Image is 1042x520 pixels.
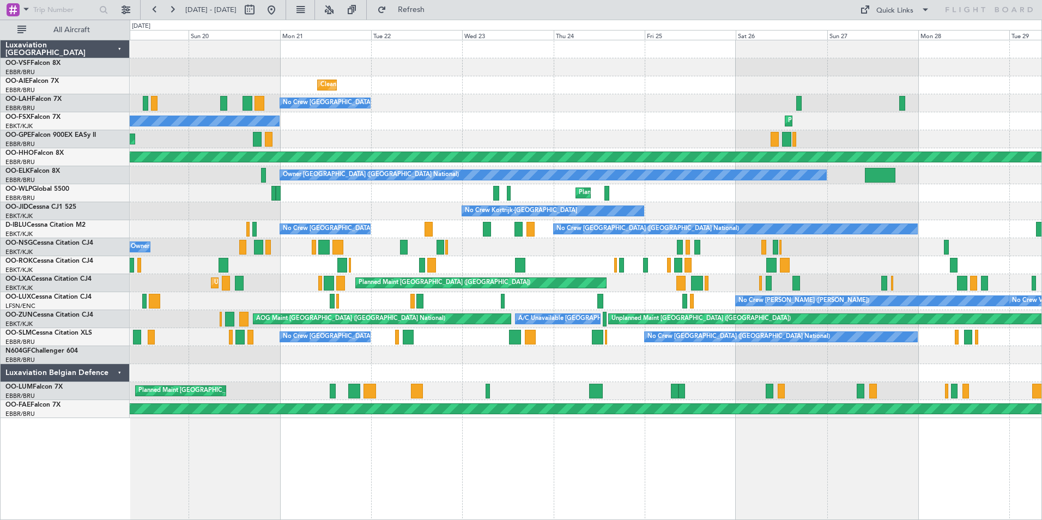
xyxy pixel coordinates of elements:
span: N604GF [5,348,31,354]
div: No Crew [GEOGRAPHIC_DATA] ([GEOGRAPHIC_DATA] National) [556,221,739,237]
div: Planned Maint [GEOGRAPHIC_DATA] ([GEOGRAPHIC_DATA]) [359,275,530,291]
span: OO-FAE [5,402,31,408]
div: No Crew [PERSON_NAME] ([PERSON_NAME]) [738,293,869,309]
a: D-IBLUCessna Citation M2 [5,222,86,228]
span: D-IBLU [5,222,27,228]
input: Trip Number [33,2,96,18]
span: OO-ZUN [5,312,33,318]
div: Wed 23 [462,30,553,40]
a: EBBR/BRU [5,356,35,364]
a: OO-LUXCessna Citation CJ4 [5,294,92,300]
span: OO-LUX [5,294,31,300]
button: All Aircraft [12,21,118,39]
span: OO-JID [5,204,28,210]
div: [DATE] [132,22,150,31]
div: A/C Unavailable [GEOGRAPHIC_DATA] ([GEOGRAPHIC_DATA] National) [518,311,721,327]
a: EBBR/BRU [5,86,35,94]
div: Fri 25 [645,30,736,40]
div: Planned Maint [GEOGRAPHIC_DATA] ([GEOGRAPHIC_DATA] National) [138,383,336,399]
a: EBBR/BRU [5,158,35,166]
span: OO-AIE [5,78,29,84]
a: OO-WLPGlobal 5500 [5,186,69,192]
div: No Crew [GEOGRAPHIC_DATA] ([GEOGRAPHIC_DATA] National) [283,221,465,237]
div: Sun 27 [827,30,918,40]
span: OO-NSG [5,240,33,246]
a: EBBR/BRU [5,176,35,184]
a: EBKT/KJK [5,248,33,256]
a: EBKT/KJK [5,212,33,220]
a: OO-FSXFalcon 7X [5,114,60,120]
div: Planned Maint Milan (Linate) [579,185,657,201]
a: EBBR/BRU [5,68,35,76]
a: OO-NSGCessna Citation CJ4 [5,240,93,246]
button: Quick Links [855,1,935,19]
span: OO-ROK [5,258,33,264]
div: Thu 24 [554,30,645,40]
a: LFSN/ENC [5,302,35,310]
a: EBKT/KJK [5,284,33,292]
span: All Aircraft [28,26,115,34]
span: OO-HHO [5,150,34,156]
div: Mon 21 [280,30,371,40]
a: OO-ROKCessna Citation CJ4 [5,258,93,264]
a: OO-LXACessna Citation CJ4 [5,276,92,282]
span: OO-GPE [5,132,31,138]
div: Sat 19 [98,30,189,40]
a: N604GFChallenger 604 [5,348,78,354]
a: EBKT/KJK [5,266,33,274]
a: OO-LUMFalcon 7X [5,384,63,390]
div: Sun 20 [189,30,280,40]
a: EBKT/KJK [5,320,33,328]
span: Refresh [389,6,434,14]
a: OO-VSFFalcon 8X [5,60,60,66]
span: [DATE] - [DATE] [185,5,237,15]
a: EBBR/BRU [5,338,35,346]
a: EBKT/KJK [5,122,33,130]
div: Cleaning [GEOGRAPHIC_DATA] ([GEOGRAPHIC_DATA] National) [320,77,502,93]
div: No Crew Kortrijk-[GEOGRAPHIC_DATA] [465,203,577,219]
span: OO-FSX [5,114,31,120]
a: EBBR/BRU [5,194,35,202]
div: Unplanned Maint [GEOGRAPHIC_DATA] ([GEOGRAPHIC_DATA]) [611,311,791,327]
a: EBBR/BRU [5,104,35,112]
span: OO-LXA [5,276,31,282]
a: OO-AIEFalcon 7X [5,78,59,84]
a: OO-GPEFalcon 900EX EASy II [5,132,96,138]
a: OO-SLMCessna Citation XLS [5,330,92,336]
div: No Crew [GEOGRAPHIC_DATA] ([GEOGRAPHIC_DATA] National) [283,95,465,111]
a: EBBR/BRU [5,140,35,148]
div: Quick Links [876,5,913,16]
button: Refresh [372,1,438,19]
div: Owner [GEOGRAPHIC_DATA]-[GEOGRAPHIC_DATA] [131,239,278,255]
div: Planned Maint Kortrijk-[GEOGRAPHIC_DATA] [788,113,915,129]
div: Mon 28 [918,30,1009,40]
div: Tue 22 [371,30,462,40]
div: AOG Maint [GEOGRAPHIC_DATA] ([GEOGRAPHIC_DATA] National) [256,311,445,327]
a: OO-ELKFalcon 8X [5,168,60,174]
span: OO-SLM [5,330,32,336]
a: EBBR/BRU [5,392,35,400]
div: No Crew [GEOGRAPHIC_DATA] ([GEOGRAPHIC_DATA] National) [647,329,830,345]
a: OO-FAEFalcon 7X [5,402,60,408]
div: Owner [GEOGRAPHIC_DATA] ([GEOGRAPHIC_DATA] National) [283,167,459,183]
span: OO-WLP [5,186,32,192]
a: OO-JIDCessna CJ1 525 [5,204,76,210]
span: OO-VSF [5,60,31,66]
div: Unplanned Maint [GEOGRAPHIC_DATA] ([GEOGRAPHIC_DATA] National) [214,275,419,291]
a: OO-ZUNCessna Citation CJ4 [5,312,93,318]
a: EBKT/KJK [5,230,33,238]
span: OO-LUM [5,384,33,390]
div: Sat 26 [736,30,827,40]
span: OO-LAH [5,96,32,102]
span: OO-ELK [5,168,30,174]
a: OO-LAHFalcon 7X [5,96,62,102]
a: OO-HHOFalcon 8X [5,150,64,156]
div: No Crew [GEOGRAPHIC_DATA] ([GEOGRAPHIC_DATA] National) [283,329,465,345]
a: EBBR/BRU [5,410,35,418]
